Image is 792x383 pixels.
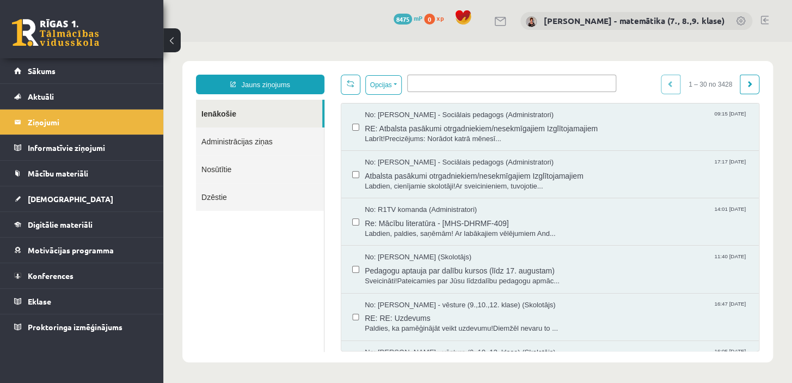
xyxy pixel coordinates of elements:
[201,187,585,197] span: Labdien, paldies, saņēmām! Ar labākajiem vēlējumiem And...
[424,14,435,25] span: 0
[28,194,113,204] span: [DEMOGRAPHIC_DATA]
[517,33,577,52] span: 1 – 30 no 3428
[201,78,585,92] span: RE: Atbalsta pasākumi otrgadniekiem/nesekmīgajiem Izglītojamajiem
[549,258,585,266] span: 16:47 [DATE]
[201,221,585,234] span: Pedagogu aptauja par dalību kursos (līdz 17. augustam)
[28,322,122,332] span: Proktoringa izmēģinājums
[28,168,88,178] span: Mācību materiāli
[14,110,150,135] a: Ziņojumi
[201,139,585,150] span: Labdien, cienījamie skolotāji!Ar sveicinieniem, tuvojotie...
[14,84,150,109] a: Aktuāli
[201,68,585,102] a: No: [PERSON_NAME] - Sociālais pedagogs (Administratori) 09:15 [DATE] RE: Atbalsta pasākumi otrgad...
[33,86,161,113] a: Administrācijas ziņas
[14,314,150,339] a: Proktoringa izmēģinājums
[549,163,585,171] span: 14:01 [DATE]
[28,92,54,101] span: Aktuāli
[201,163,585,197] a: No: R1TV komanda (Administratori) 14:01 [DATE] Re: Mācību literatūra - [MHS-DHRMF-409] Labdien, p...
[33,33,161,52] a: Jauns ziņojums
[201,234,585,245] span: Sveicināti!Pateicamies par Jūsu līdzdalību pedagogu apmāc...
[526,16,537,27] img: Irēna Roze - matemātika (7., 8.,9. klase)
[201,115,585,149] a: No: [PERSON_NAME] - Sociālais pedagogs (Administratori) 17:17 [DATE] Atbalsta pasākumi otrgadniek...
[201,210,308,221] span: No: [PERSON_NAME] (Skolotājs)
[549,68,585,76] span: 09:15 [DATE]
[12,19,99,46] a: Rīgas 1. Tālmācības vidusskola
[14,135,150,160] a: Informatīvie ziņojumi
[201,68,390,78] span: No: [PERSON_NAME] - Sociālais pedagogs (Administratori)
[549,210,585,218] span: 11:40 [DATE]
[14,238,150,263] a: Motivācijas programma
[544,15,725,26] a: [PERSON_NAME] - matemātika (7., 8.,9. klase)
[28,271,73,281] span: Konferences
[14,161,150,186] a: Mācību materiāli
[202,33,238,53] button: Opcijas
[437,14,444,22] span: xp
[201,258,392,269] span: No: [PERSON_NAME] - vēsture (9.,10.,12. klase) (Skolotājs)
[201,258,585,292] a: No: [PERSON_NAME] - vēsture (9.,10.,12. klase) (Skolotājs) 16:47 [DATE] RE: RE: Uzdevums Paldies,...
[28,220,93,229] span: Digitālie materiāli
[394,14,412,25] span: 8475
[14,289,150,314] a: Eklase
[28,296,51,306] span: Eklase
[549,115,585,124] span: 17:17 [DATE]
[201,126,585,139] span: Atbalsta pasākumi otrgadniekiem/nesekmīgajiem Izglītojamajiem
[28,110,150,135] legend: Ziņojumi
[33,58,159,86] a: Ienākošie
[201,173,585,187] span: Re: Mācību literatūra - [MHS-DHRMF-409]
[14,58,150,83] a: Sākums
[201,210,585,244] a: No: [PERSON_NAME] (Skolotājs) 11:40 [DATE] Pedagogu aptauja par dalību kursos (līdz 17. augustam)...
[201,115,390,126] span: No: [PERSON_NAME] - Sociālais pedagogs (Administratori)
[28,66,56,76] span: Sākums
[14,186,150,211] a: [DEMOGRAPHIC_DATA]
[201,268,585,282] span: RE: RE: Uzdevums
[201,282,585,292] span: Paldies, ka pamēģinājāt veikt uzdevumu!Diemžēl nevaru to ...
[549,306,585,314] span: 16:05 [DATE]
[201,306,392,316] span: No: [PERSON_NAME] - vēsture (9.,10.,12. klase) (Skolotājs)
[28,135,150,160] legend: Informatīvie ziņojumi
[14,263,150,288] a: Konferences
[33,113,161,141] a: Nosūtītie
[28,245,114,255] span: Motivācijas programma
[414,14,422,22] span: mP
[201,163,314,173] span: No: R1TV komanda (Administratori)
[201,92,585,102] span: Labrīt!Precizējums: Norādot katrā mēnesī...
[424,14,449,22] a: 0 xp
[201,306,585,339] a: No: [PERSON_NAME] - vēsture (9.,10.,12. klase) (Skolotājs) 16:05 [DATE]
[14,212,150,237] a: Digitālie materiāli
[33,141,161,169] a: Dzēstie
[394,14,422,22] a: 8475 mP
